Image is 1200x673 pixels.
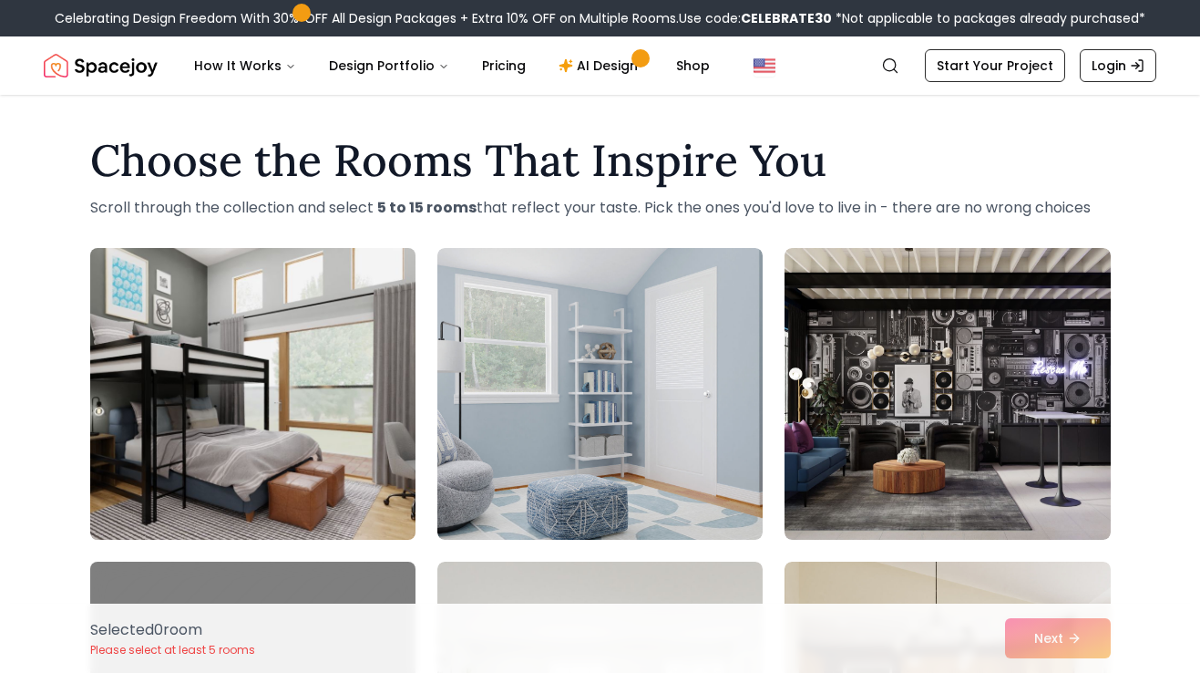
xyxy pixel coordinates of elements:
a: Spacejoy [44,47,158,84]
h1: Choose the Rooms That Inspire You [90,139,1111,182]
img: Room room-1 [82,241,424,547]
b: CELEBRATE30 [741,9,832,27]
p: Please select at least 5 rooms [90,643,255,657]
img: United States [754,55,775,77]
button: Design Portfolio [314,47,464,84]
a: Start Your Project [925,49,1065,82]
a: Pricing [467,47,540,84]
p: Selected 0 room [90,619,255,641]
img: Room room-3 [785,248,1110,540]
a: AI Design [544,47,658,84]
nav: Global [44,36,1156,95]
button: How It Works [179,47,311,84]
p: Scroll through the collection and select that reflect your taste. Pick the ones you'd love to liv... [90,197,1111,219]
div: Celebrating Design Freedom With 30% OFF All Design Packages + Extra 10% OFF on Multiple Rooms. [55,9,1145,27]
nav: Main [179,47,724,84]
strong: 5 to 15 rooms [377,197,477,218]
span: Use code: [679,9,832,27]
a: Shop [662,47,724,84]
a: Login [1080,49,1156,82]
img: Room room-2 [437,248,763,540]
img: Spacejoy Logo [44,47,158,84]
span: *Not applicable to packages already purchased* [832,9,1145,27]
